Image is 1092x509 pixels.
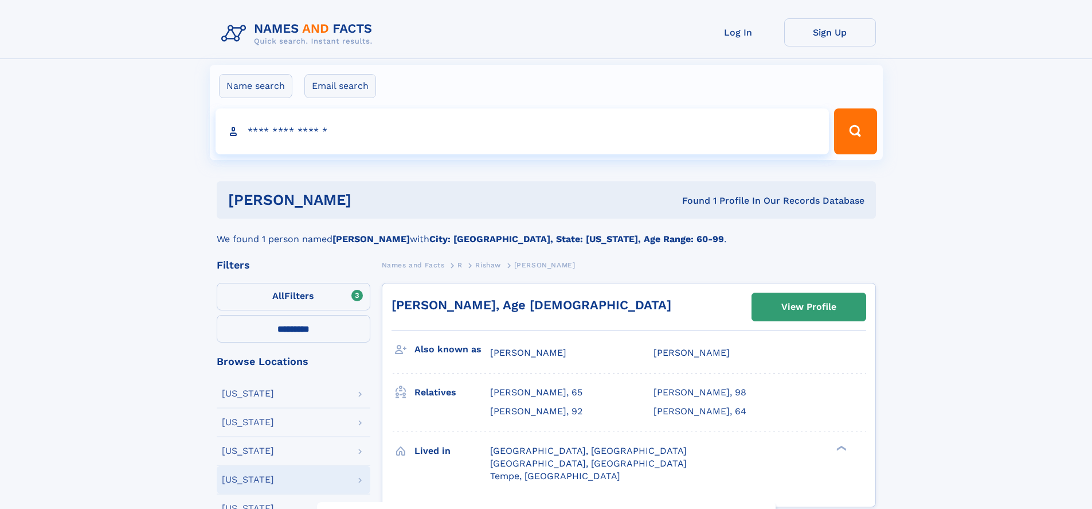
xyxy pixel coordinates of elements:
span: R [457,261,463,269]
div: [US_STATE] [222,475,274,484]
div: [US_STATE] [222,446,274,456]
h3: Also known as [414,340,490,359]
div: View Profile [781,294,836,320]
div: ❯ [833,444,847,452]
div: [US_STATE] [222,418,274,427]
div: [US_STATE] [222,389,274,398]
a: [PERSON_NAME], 64 [653,405,746,418]
h3: Lived in [414,441,490,461]
div: Filters [217,260,370,270]
span: Tempe, [GEOGRAPHIC_DATA] [490,471,620,481]
div: Found 1 Profile In Our Records Database [516,195,864,207]
a: [PERSON_NAME], 65 [490,386,582,399]
b: City: [GEOGRAPHIC_DATA], State: [US_STATE], Age Range: 60-99 [429,234,724,244]
img: Logo Names and Facts [217,18,382,49]
a: R [457,258,463,272]
b: [PERSON_NAME] [332,234,410,244]
span: Rishaw [475,261,501,269]
a: Log In [692,18,784,46]
a: Rishaw [475,258,501,272]
a: [PERSON_NAME], 98 [653,386,746,399]
a: Names and Facts [382,258,445,272]
button: Search Button [834,108,876,154]
span: [PERSON_NAME] [490,347,566,358]
h3: Relatives [414,383,490,402]
div: We found 1 person named with . [217,219,876,246]
label: Filters [217,283,370,310]
a: [PERSON_NAME], Age [DEMOGRAPHIC_DATA] [392,298,671,312]
span: [PERSON_NAME] [514,261,576,269]
span: All [272,290,284,301]
span: [PERSON_NAME] [653,347,730,358]
span: [GEOGRAPHIC_DATA], [GEOGRAPHIC_DATA] [490,445,687,456]
a: View Profile [752,293,866,321]
h1: [PERSON_NAME] [228,193,517,207]
label: Name search [219,74,292,98]
a: [PERSON_NAME], 92 [490,405,582,418]
span: [GEOGRAPHIC_DATA], [GEOGRAPHIC_DATA] [490,458,687,469]
a: Sign Up [784,18,876,46]
div: Browse Locations [217,356,370,367]
label: Email search [304,74,376,98]
input: search input [216,108,829,154]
